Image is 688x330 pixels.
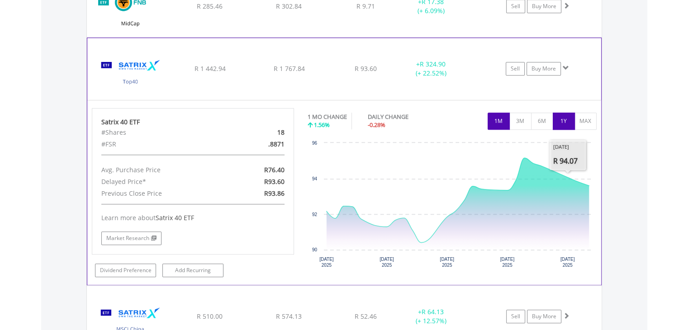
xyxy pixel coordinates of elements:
[226,127,291,138] div: 18
[500,257,515,268] text: [DATE] 2025
[574,113,597,130] button: MAX
[95,164,226,176] div: Avg. Purchase Price
[527,62,561,75] a: Buy More
[531,113,553,130] button: 6M
[440,257,454,268] text: [DATE] 2025
[397,307,465,325] div: + (+ 12.57%)
[156,213,194,222] span: Satrix 40 ETF
[506,62,525,75] a: Sell
[95,188,226,199] div: Previous Close Price
[264,177,285,186] span: R93.60
[95,127,226,138] div: #Shares
[355,64,377,73] span: R 93.60
[95,138,226,150] div: #FSR
[314,121,330,129] span: 1.56%
[308,138,597,274] div: Chart. Highcharts interactive chart.
[312,176,318,181] text: 94
[488,113,510,130] button: 1M
[92,49,170,97] img: TFSA.STX40.png
[273,64,304,73] span: R 1 767.84
[101,213,285,222] div: Learn more about
[420,60,446,68] span: R 324.90
[560,257,575,268] text: [DATE] 2025
[312,247,318,252] text: 90
[368,121,385,129] span: -0.28%
[95,176,226,188] div: Delayed Price*
[226,138,291,150] div: .8871
[368,113,440,121] div: DAILY CHANGE
[509,113,531,130] button: 3M
[553,113,575,130] button: 1Y
[264,189,285,198] span: R93.86
[308,113,347,121] div: 1 MO CHANGE
[276,2,302,10] span: R 302.84
[312,212,318,217] text: 92
[355,312,377,321] span: R 52.46
[194,64,225,73] span: R 1 442.94
[527,310,561,323] a: Buy More
[422,307,444,316] span: R 64.13
[397,60,465,78] div: + (+ 22.52%)
[308,138,596,274] svg: Interactive chart
[506,310,525,323] a: Sell
[319,257,334,268] text: [DATE] 2025
[312,141,318,146] text: 96
[95,264,156,277] a: Dividend Preference
[276,312,302,321] span: R 574.13
[101,231,161,245] a: Market Research
[197,312,223,321] span: R 510.00
[380,257,394,268] text: [DATE] 2025
[264,165,285,174] span: R76.40
[162,264,223,277] a: Add Recurring
[197,2,223,10] span: R 285.46
[101,118,285,127] div: Satrix 40 ETF
[356,2,375,10] span: R 9.71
